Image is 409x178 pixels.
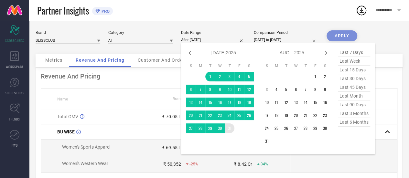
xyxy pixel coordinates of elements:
th: Monday [196,63,205,68]
td: Sun Jul 27 2025 [186,123,196,133]
span: last 30 days [338,74,370,83]
input: Select comparison period [254,37,318,43]
div: Revenue And Pricing [41,72,397,80]
td: Sun Aug 03 2025 [262,85,272,94]
td: Fri Jul 11 2025 [234,85,244,94]
td: Wed Jul 23 2025 [215,110,225,120]
td: Thu Jul 17 2025 [225,98,234,107]
td: Sat Aug 09 2025 [320,85,330,94]
td: Wed Jul 09 2025 [215,85,225,94]
td: Mon Jul 07 2025 [196,85,205,94]
td: Fri Jul 18 2025 [234,98,244,107]
td: Sat Jul 19 2025 [244,98,254,107]
th: Wednesday [215,63,225,68]
td: Tue Aug 05 2025 [281,85,291,94]
td: Sun Jul 20 2025 [186,110,196,120]
td: Fri Aug 22 2025 [310,110,320,120]
span: last 6 months [338,118,370,127]
span: BU WISE [57,129,75,134]
span: last month [338,92,370,100]
div: ₹ 50,352 [163,162,181,167]
th: Wednesday [291,63,301,68]
td: Thu Aug 14 2025 [301,98,310,107]
span: last 3 months [338,109,370,118]
span: WORKSPACE [6,64,24,69]
div: Open download list [356,5,367,16]
th: Saturday [244,63,254,68]
span: Name [57,97,68,101]
td: Tue Jul 15 2025 [205,98,215,107]
td: Wed Jul 16 2025 [215,98,225,107]
td: Sun Aug 10 2025 [262,98,272,107]
td: Thu Jul 24 2025 [225,110,234,120]
span: Women's Western Wear [62,161,108,166]
td: Wed Aug 27 2025 [291,123,301,133]
td: Tue Jul 22 2025 [205,110,215,120]
span: Metrics [45,58,62,63]
td: Thu Aug 28 2025 [301,123,310,133]
td: Tue Aug 12 2025 [281,98,291,107]
td: Tue Aug 19 2025 [281,110,291,120]
td: Thu Aug 07 2025 [301,85,310,94]
td: Sat Jul 05 2025 [244,72,254,81]
th: Tuesday [205,63,215,68]
span: PRO [100,9,110,14]
div: Date Range [181,30,246,35]
td: Tue Jul 01 2025 [205,72,215,81]
td: Mon Aug 11 2025 [272,98,281,107]
td: Sun Aug 31 2025 [262,136,272,146]
div: Previous month [186,49,194,57]
td: Sun Jul 06 2025 [186,85,196,94]
td: Wed Jul 30 2025 [215,123,225,133]
div: Brand [36,30,100,35]
td: Sat Jul 12 2025 [244,85,254,94]
th: Tuesday [281,63,291,68]
td: Sat Aug 23 2025 [320,110,330,120]
span: Partner Insights [37,4,89,17]
td: Wed Jul 02 2025 [215,72,225,81]
span: last week [338,57,370,66]
input: Select date range [181,37,246,43]
th: Friday [234,63,244,68]
div: Category [108,30,173,35]
td: Fri Aug 29 2025 [310,123,320,133]
th: Sunday [186,63,196,68]
td: Sat Aug 16 2025 [320,98,330,107]
span: -25% [189,162,198,166]
td: Mon Jul 28 2025 [196,123,205,133]
th: Monday [272,63,281,68]
td: Sun Aug 17 2025 [262,110,272,120]
div: ₹ 8.42 Cr [234,162,252,167]
div: Comparison Period [254,30,318,35]
th: Thursday [225,63,234,68]
td: Mon Jul 21 2025 [196,110,205,120]
td: Tue Jul 29 2025 [205,123,215,133]
td: Sat Aug 30 2025 [320,123,330,133]
span: Customer And Orders [138,58,187,63]
span: last 15 days [338,66,370,74]
td: Mon Aug 18 2025 [272,110,281,120]
span: Women's Sports Apparel [62,144,110,150]
td: Fri Aug 08 2025 [310,85,320,94]
div: ₹ 69.55 L [162,145,181,150]
span: last 90 days [338,100,370,109]
div: Next month [322,49,330,57]
span: TRENDS [9,117,20,121]
th: Sunday [262,63,272,68]
td: Sat Aug 02 2025 [320,72,330,81]
span: FWD [12,143,18,148]
span: last 45 days [338,83,370,92]
td: Wed Aug 20 2025 [291,110,301,120]
td: Sun Jul 13 2025 [186,98,196,107]
td: Tue Aug 26 2025 [281,123,291,133]
th: Thursday [301,63,310,68]
td: Thu Jul 03 2025 [225,72,234,81]
td: Thu Jul 10 2025 [225,85,234,94]
div: ₹ 70.05 L [162,114,181,119]
td: Wed Aug 06 2025 [291,85,301,94]
td: Thu Jul 31 2025 [225,123,234,133]
td: Mon Jul 14 2025 [196,98,205,107]
td: Sun Aug 24 2025 [262,123,272,133]
th: Friday [310,63,320,68]
span: Revenue And Pricing [76,58,124,63]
